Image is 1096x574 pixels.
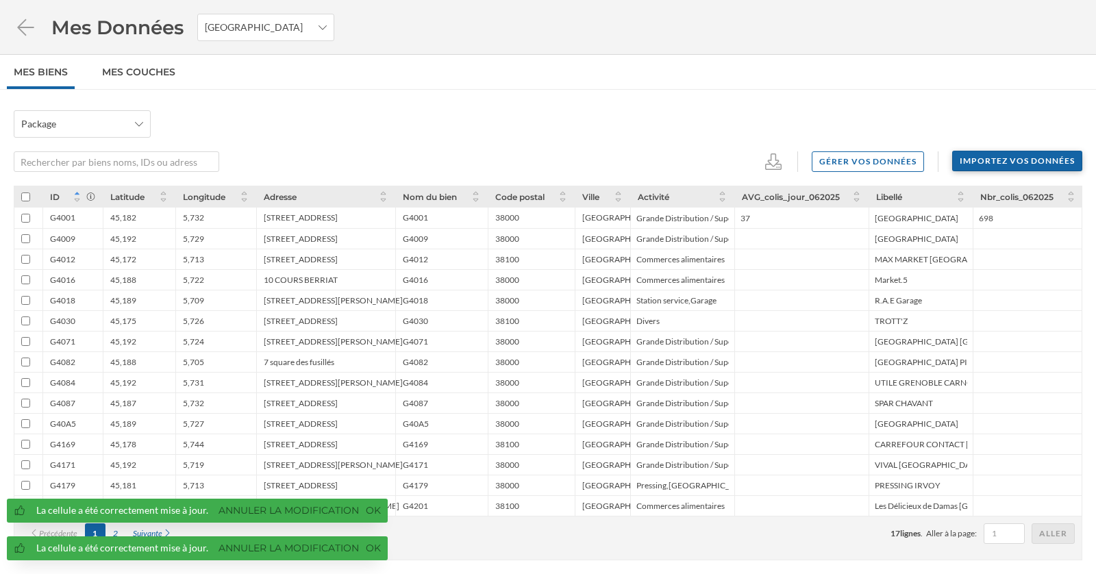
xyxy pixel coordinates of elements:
[582,212,666,223] div: [GEOGRAPHIC_DATA]
[183,234,204,244] div: 5,729
[95,55,182,89] a: Mes Couches
[50,480,75,490] div: G4179
[50,192,60,202] span: ID
[264,357,334,367] div: 7 square des fusillés
[215,503,362,519] a: Annuler la modification
[403,357,428,367] div: G4082
[183,377,204,388] div: 5,731
[50,398,75,408] div: G4087
[110,295,136,305] div: 45,189
[110,212,136,223] div: 45,182
[183,398,204,408] div: 5,732
[264,419,338,429] div: [STREET_ADDRESS]
[582,439,666,449] div: [GEOGRAPHIC_DATA]
[183,480,204,490] div: 5,713
[110,419,136,429] div: 45,189
[183,357,204,367] div: 5,705
[403,192,457,202] span: Nom du bien
[742,192,840,202] span: AVG_colis_jour_062025
[403,275,428,285] div: G4016
[582,501,666,511] div: [GEOGRAPHIC_DATA]
[183,295,204,305] div: 5,709
[495,336,519,347] div: 38000
[264,275,338,285] div: 10 COURS BERRIAT
[50,212,75,223] div: G4001
[183,419,204,429] div: 5,727
[183,316,204,326] div: 5,726
[50,419,76,429] div: G40A5
[988,527,1021,540] input: 1
[183,460,204,470] div: 5,719
[403,398,428,408] div: G4087
[403,212,428,223] div: G4001
[183,336,204,347] div: 5,724
[264,460,403,470] div: [STREET_ADDRESS][PERSON_NAME]
[403,419,429,429] div: G40A5
[50,316,75,326] div: G4030
[876,192,902,202] span: Libellé
[264,234,338,244] div: [STREET_ADDRESS]
[495,234,519,244] div: 38000
[264,254,338,264] div: [STREET_ADDRESS]
[183,439,204,449] div: 5,744
[110,460,136,470] div: 45,192
[183,254,204,264] div: 5,713
[50,275,75,285] div: G4016
[495,192,545,202] span: Code postal
[7,55,75,89] a: Mes biens
[110,377,136,388] div: 45,192
[495,419,519,429] div: 38000
[50,357,75,367] div: G4082
[51,14,184,40] span: Mes Données
[264,192,297,202] span: Adresse
[495,254,519,264] div: 38100
[900,528,921,538] span: lignes
[403,480,428,490] div: G4179
[50,377,75,388] div: G4084
[110,234,136,244] div: 45,192
[264,212,338,223] div: [STREET_ADDRESS]
[205,21,303,34] span: [GEOGRAPHIC_DATA]
[582,480,666,490] div: [GEOGRAPHIC_DATA]
[27,10,94,22] span: Assistance
[582,460,666,470] div: [GEOGRAPHIC_DATA]
[926,527,977,540] span: Aller à la page:
[495,377,519,388] div: 38000
[264,316,338,326] div: [STREET_ADDRESS]
[110,357,136,367] div: 45,188
[21,117,56,131] span: Package
[403,234,428,244] div: G4009
[50,439,75,449] div: G4169
[36,503,208,517] div: La cellule a été correctement mise à jour.
[264,377,403,388] div: [STREET_ADDRESS][PERSON_NAME]
[110,336,136,347] div: 45,192
[495,439,519,449] div: 38100
[110,439,136,449] div: 45,178
[495,316,519,326] div: 38100
[264,480,338,490] div: [STREET_ADDRESS]
[582,295,666,305] div: [GEOGRAPHIC_DATA]
[50,460,75,470] div: G4171
[362,503,384,519] a: Ok
[582,357,666,367] div: [GEOGRAPHIC_DATA]
[403,501,428,511] div: G4201
[110,275,136,285] div: 45,188
[921,528,923,538] span: .
[215,540,362,556] a: Annuler la modification
[110,316,136,326] div: 45,175
[891,528,900,538] span: 17
[183,275,204,285] div: 5,722
[264,295,403,305] div: [STREET_ADDRESS][PERSON_NAME]
[582,419,666,429] div: [GEOGRAPHIC_DATA]
[50,295,75,305] div: G4018
[582,234,666,244] div: [GEOGRAPHIC_DATA]
[495,275,519,285] div: 38000
[582,316,666,326] div: [GEOGRAPHIC_DATA]
[110,398,136,408] div: 45,187
[403,439,428,449] div: G4169
[495,480,519,490] div: 38000
[362,540,384,556] a: Ok
[50,254,75,264] div: G4012
[495,212,519,223] div: 38000
[495,398,519,408] div: 38000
